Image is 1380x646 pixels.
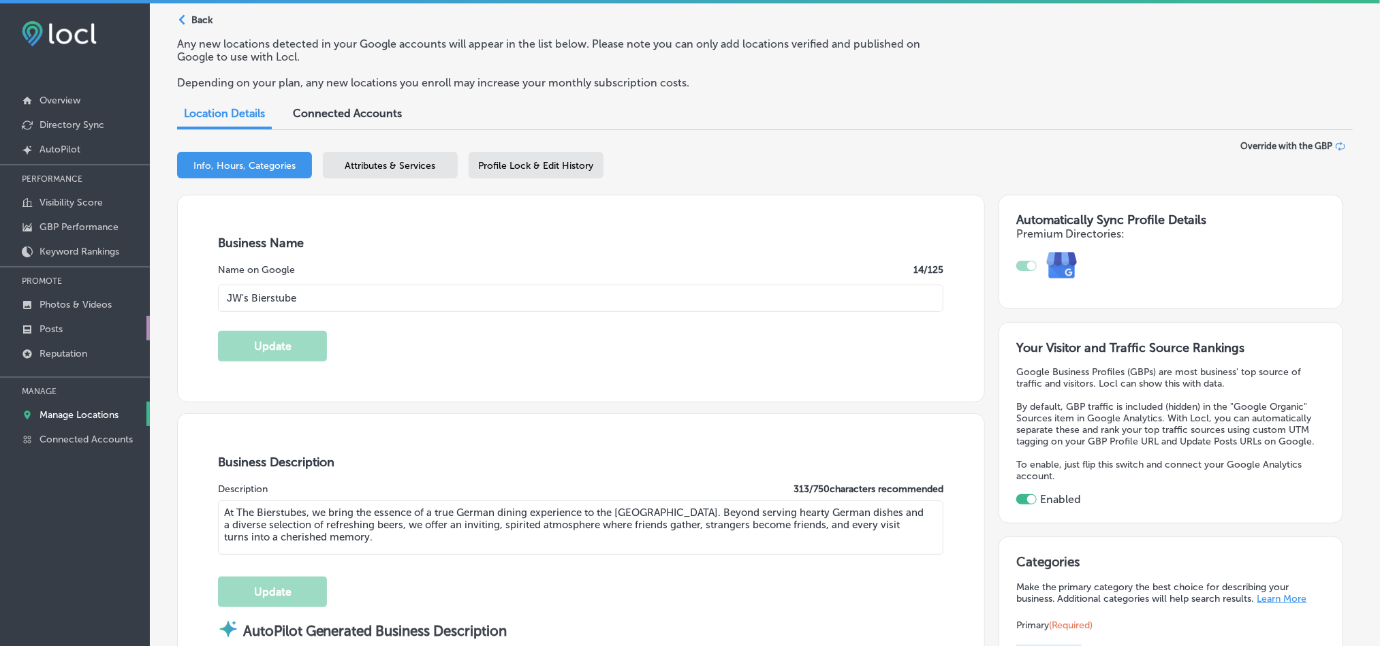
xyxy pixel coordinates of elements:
[40,144,80,155] p: AutoPilot
[184,107,265,120] span: Location Details
[40,409,119,421] p: Manage Locations
[191,14,213,26] p: Back
[1016,212,1326,227] h3: Automatically Sync Profile Details
[218,236,943,251] h3: Business Name
[40,348,87,359] p: Reputation
[1049,619,1093,631] span: (Required)
[1240,141,1332,151] span: Override with the GBP
[40,95,80,106] p: Overview
[40,119,104,131] p: Directory Sync
[1016,619,1093,631] span: Primary
[40,246,119,257] p: Keyword Rankings
[1040,493,1081,506] label: Enabled
[218,577,327,607] button: Update
[40,221,119,233] p: GBP Performance
[1016,581,1326,604] p: Make the primary category the best choice for describing your business. Additional categories wil...
[1257,593,1307,604] a: Learn More
[218,483,268,495] label: Description
[1016,340,1326,355] h3: Your Visitor and Traffic Source Rankings
[243,623,507,639] strong: AutoPilot Generated Business Description
[177,37,941,63] p: Any new locations detected in your Google accounts will appear in the list below. Please note you...
[794,483,943,495] label: 313 / 750 characters recommended
[913,264,943,276] label: 14 /125
[193,160,296,172] span: Info, Hours, Categories
[40,323,63,335] p: Posts
[345,160,436,172] span: Attributes & Services
[293,107,402,120] span: Connected Accounts
[1016,366,1326,389] p: Google Business Profiles (GBPs) are most business' top source of traffic and visitors. Locl can s...
[218,455,943,470] h3: Business Description
[1037,240,1088,291] img: e7ababfa220611ac49bdb491a11684a6.png
[218,619,238,639] img: autopilot-icon
[1016,554,1326,575] h3: Categories
[1016,401,1326,447] p: By default, GBP traffic is included (hidden) in the "Google Organic" Sources item in Google Analy...
[40,197,103,208] p: Visibility Score
[177,76,941,89] p: Depending on your plan, any new locations you enroll may increase your monthly subscription costs.
[1016,459,1326,482] p: To enable, just flip this switch and connect your Google Analytics account.
[218,285,943,312] input: Enter Location Name
[218,264,295,276] label: Name on Google
[1016,227,1326,240] h4: Premium Directories:
[479,160,594,172] span: Profile Lock & Edit History
[218,500,943,555] textarea: At The Bierstubes, we bring the essence of a true German dining experience to the [GEOGRAPHIC_DAT...
[218,331,327,361] button: Update
[40,434,133,445] p: Connected Accounts
[40,299,112,310] p: Photos & Videos
[22,21,97,46] img: fda3e92497d09a02dc62c9cd864e3231.png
